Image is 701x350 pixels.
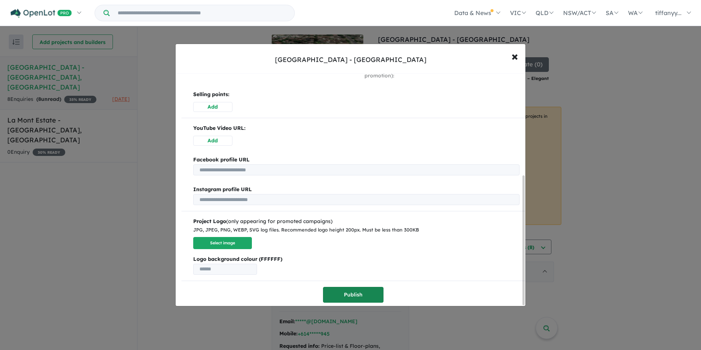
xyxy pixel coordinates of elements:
[193,255,520,264] b: Logo background colour (FFFFFF)
[323,287,383,303] button: Publish
[193,90,520,99] p: Selling points:
[193,217,520,226] div: (only appearing for promoted campaigns)
[193,186,252,193] b: Instagram profile URL
[193,102,232,112] button: Add
[11,9,72,18] img: Openlot PRO Logo White
[655,9,682,17] span: tiffanyy...
[193,226,520,234] div: JPG, JPEG, PNG, WEBP, SVG log files. Recommended logo height 200px. Must be less than 300KB
[193,136,232,146] button: Add
[193,124,520,133] p: YouTube Video URL:
[193,237,252,249] button: Select image
[193,218,226,225] b: Project Logo
[111,5,293,21] input: Try estate name, suburb, builder or developer
[511,48,518,64] span: ×
[193,156,250,163] b: Facebook profile URL
[275,55,426,65] div: [GEOGRAPHIC_DATA] - [GEOGRAPHIC_DATA]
